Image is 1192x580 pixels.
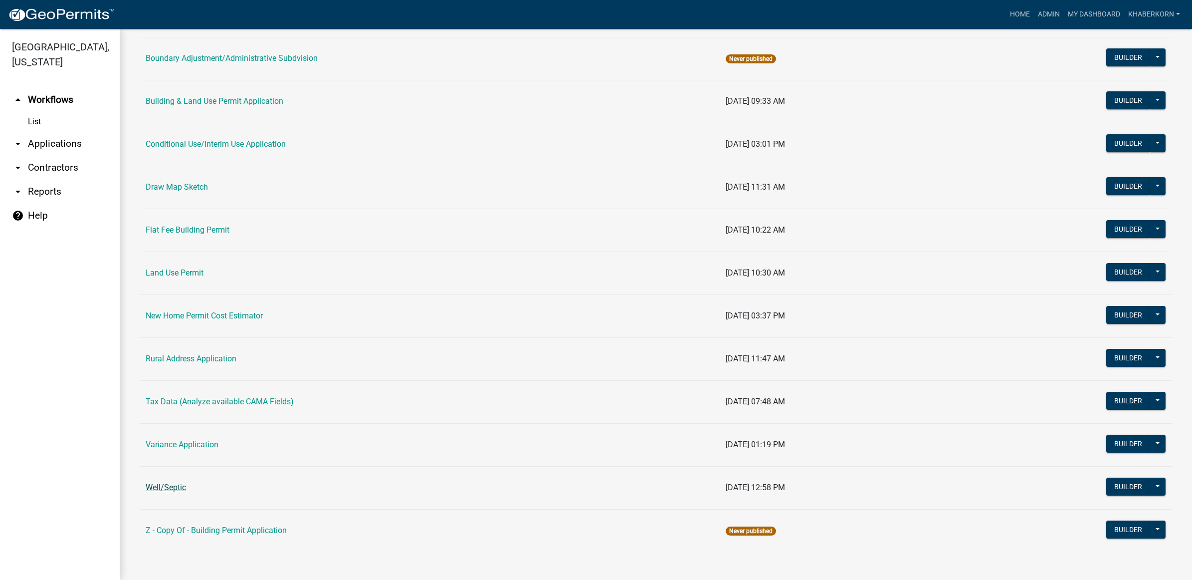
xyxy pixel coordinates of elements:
[146,354,236,363] a: Rural Address Application
[146,440,218,449] a: Variance Application
[1064,5,1124,24] a: My Dashboard
[12,162,24,174] i: arrow_drop_down
[726,225,785,235] span: [DATE] 10:22 AM
[146,53,318,63] a: Boundary Adjustment/Administrative Subdvision
[1106,91,1150,109] button: Builder
[146,311,263,320] a: New Home Permit Cost Estimator
[146,268,203,278] a: Land Use Permit
[726,440,785,449] span: [DATE] 01:19 PM
[146,139,286,149] a: Conditional Use/Interim Use Application
[1106,48,1150,66] button: Builder
[12,186,24,198] i: arrow_drop_down
[1006,5,1034,24] a: Home
[12,210,24,222] i: help
[726,397,785,406] span: [DATE] 07:48 AM
[1106,220,1150,238] button: Builder
[1124,5,1184,24] a: khaberkorn
[726,354,785,363] span: [DATE] 11:47 AM
[726,96,785,106] span: [DATE] 09:33 AM
[146,182,208,192] a: Draw Map Sketch
[726,527,776,536] span: Never published
[1106,478,1150,496] button: Builder
[1106,263,1150,281] button: Builder
[726,268,785,278] span: [DATE] 10:30 AM
[1106,134,1150,152] button: Builder
[146,225,229,235] a: Flat Fee Building Permit
[12,138,24,150] i: arrow_drop_down
[146,483,186,492] a: Well/Septic
[146,397,294,406] a: Tax Data (Analyze available CAMA Fields)
[146,96,283,106] a: Building & Land Use Permit Application
[726,182,785,192] span: [DATE] 11:31 AM
[726,311,785,320] span: [DATE] 03:37 PM
[1106,349,1150,367] button: Builder
[146,526,287,535] a: Z - Copy Of - Building Permit Application
[1034,5,1064,24] a: Admin
[1106,521,1150,539] button: Builder
[12,94,24,106] i: arrow_drop_up
[1106,435,1150,453] button: Builder
[1106,306,1150,324] button: Builder
[726,483,785,492] span: [DATE] 12:58 PM
[726,54,776,63] span: Never published
[1106,392,1150,410] button: Builder
[726,139,785,149] span: [DATE] 03:01 PM
[1106,177,1150,195] button: Builder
